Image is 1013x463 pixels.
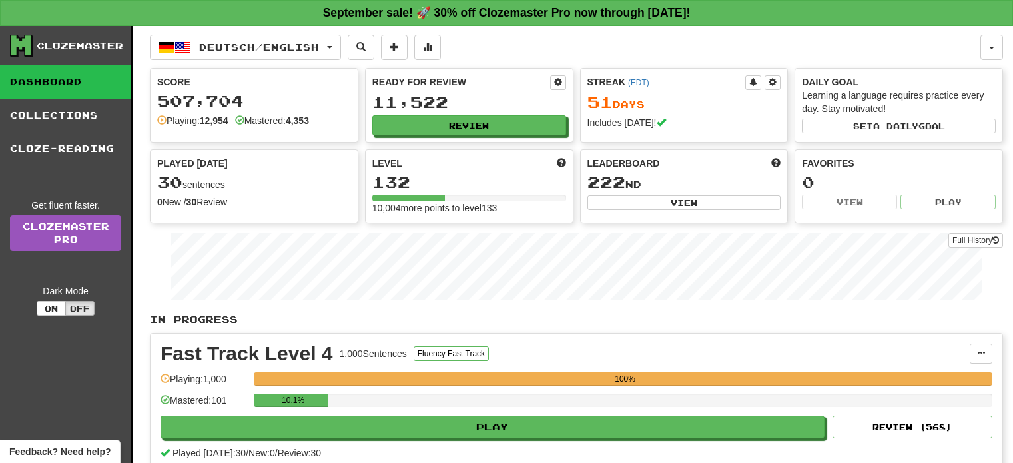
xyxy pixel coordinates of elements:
[802,195,897,209] button: View
[37,301,66,316] button: On
[157,195,351,209] div: New / Review
[414,35,441,60] button: More stats
[157,174,351,191] div: sentences
[157,173,182,191] span: 30
[587,174,781,191] div: nd
[414,346,489,361] button: Fluency Fast Track
[157,114,228,127] div: Playing:
[161,416,825,438] button: Play
[372,157,402,170] span: Level
[235,114,309,127] div: Mastered:
[161,344,333,364] div: Fast Track Level 4
[157,197,163,207] strong: 0
[258,394,328,407] div: 10.1%
[10,215,121,251] a: ClozemasterPro
[172,448,246,458] span: Played [DATE]: 30
[802,174,996,191] div: 0
[372,174,566,191] div: 132
[628,78,649,87] a: (EDT)
[65,301,95,316] button: Off
[587,93,613,111] span: 51
[802,75,996,89] div: Daily Goal
[258,372,992,386] div: 100%
[161,394,247,416] div: Mastered: 101
[150,313,1003,326] p: In Progress
[323,6,691,19] strong: September sale! 🚀 30% off Clozemaster Pro now through [DATE]!
[10,199,121,212] div: Get fluent faster.
[186,197,197,207] strong: 30
[9,445,111,458] span: Open feedback widget
[278,448,321,458] span: Review: 30
[157,157,228,170] span: Played [DATE]
[587,116,781,129] div: Includes [DATE]!
[275,448,278,458] span: /
[587,157,660,170] span: Leaderboard
[833,416,992,438] button: Review (568)
[802,119,996,133] button: Seta dailygoal
[381,35,408,60] button: Add sentence to collection
[248,448,275,458] span: New: 0
[199,41,319,53] span: Deutsch / English
[150,35,341,60] button: Deutsch/English
[200,115,228,126] strong: 12,954
[37,39,123,53] div: Clozemaster
[587,195,781,210] button: View
[157,75,351,89] div: Score
[802,157,996,170] div: Favorites
[372,115,566,135] button: Review
[900,195,996,209] button: Play
[348,35,374,60] button: Search sentences
[372,75,550,89] div: Ready for Review
[340,347,407,360] div: 1,000 Sentences
[372,94,566,111] div: 11,522
[286,115,309,126] strong: 4,353
[948,233,1003,248] button: Full History
[157,93,351,109] div: 507,704
[802,89,996,115] div: Learning a language requires practice every day. Stay motivated!
[372,201,566,215] div: 10,004 more points to level 133
[587,94,781,111] div: Day s
[771,157,781,170] span: This week in points, UTC
[161,372,247,394] div: Playing: 1,000
[10,284,121,298] div: Dark Mode
[587,75,746,89] div: Streak
[873,121,918,131] span: a daily
[587,173,625,191] span: 222
[246,448,248,458] span: /
[557,157,566,170] span: Score more points to level up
